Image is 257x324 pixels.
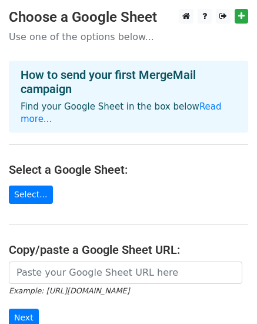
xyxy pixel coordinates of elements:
[9,262,242,284] input: Paste your Google Sheet URL here
[21,68,236,96] h4: How to send your first MergeMail campaign
[9,31,248,43] p: Use one of the options below...
[21,101,236,125] p: Find your Google Sheet in the box below
[9,243,248,257] h4: Copy/paste a Google Sheet URL:
[21,101,222,124] a: Read more...
[9,9,248,26] h3: Choose a Google Sheet
[9,163,248,177] h4: Select a Google Sheet:
[9,286,129,295] small: Example: [URL][DOMAIN_NAME]
[9,186,53,204] a: Select...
